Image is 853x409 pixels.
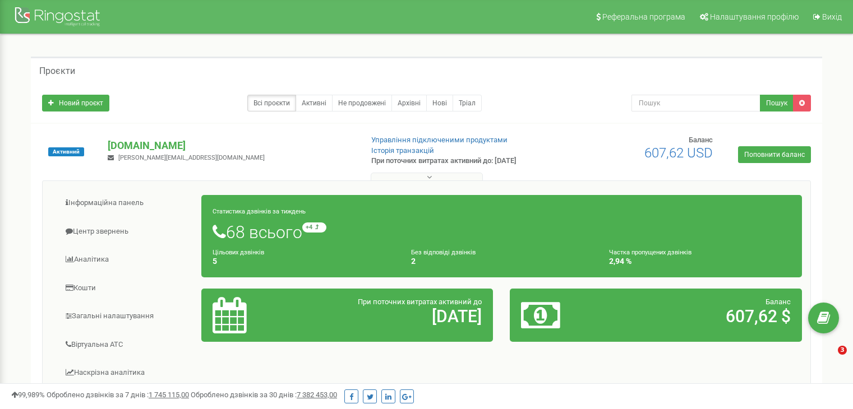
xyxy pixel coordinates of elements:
[51,303,202,330] a: Загальні налаштування
[297,391,337,399] u: 7 382 453,00
[644,145,713,161] span: 607,62 USD
[51,275,202,302] a: Кошти
[371,156,551,166] p: При поточних витратах активний до: [DATE]
[308,307,482,326] h2: [DATE]
[39,66,75,76] h5: Проєкти
[760,95,794,111] button: Пошук
[213,208,306,215] small: Статистика дзвінків за тиждень
[631,95,760,111] input: Пошук
[42,95,109,111] a: Новий проєкт
[302,222,326,233] small: +4
[11,391,45,399] span: 99,989%
[191,391,337,399] span: Оброблено дзвінків за 30 днів :
[118,154,265,161] span: [PERSON_NAME][EMAIL_ADDRESS][DOMAIN_NAME]
[371,146,434,155] a: Історія транзакцій
[710,12,799,21] span: Налаштування профілю
[411,257,593,266] h4: 2
[213,249,264,256] small: Цільових дзвінків
[838,346,847,355] span: 3
[609,249,691,256] small: Частка пропущених дзвінків
[766,298,791,306] span: Баланс
[213,257,394,266] h4: 5
[51,246,202,273] a: Аналiтика
[391,95,427,111] a: Архівні
[689,136,713,144] span: Баланс
[108,138,353,153] p: [DOMAIN_NAME]
[247,95,296,111] a: Всі проєкти
[822,12,842,21] span: Вихід
[453,95,482,111] a: Тріал
[411,249,476,256] small: Без відповіді дзвінків
[51,331,202,359] a: Віртуальна АТС
[332,95,392,111] a: Не продовжені
[296,95,333,111] a: Активні
[738,146,811,163] a: Поповнити баланс
[213,222,791,241] h1: 68 всього
[51,218,202,245] a: Центр звернень
[51,359,202,387] a: Наскрізна аналітика
[47,391,189,399] span: Оброблено дзвінків за 7 днів :
[609,257,791,266] h4: 2,94 %
[426,95,453,111] a: Нові
[602,12,685,21] span: Реферальна програма
[371,136,508,144] a: Управління підключеними продуктами
[48,147,84,156] span: Активний
[149,391,189,399] u: 1 745 115,00
[815,346,842,373] iframe: Intercom live chat
[617,307,791,326] h2: 607,62 $
[51,189,202,217] a: Інформаційна панель
[358,298,482,306] span: При поточних витратах активний до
